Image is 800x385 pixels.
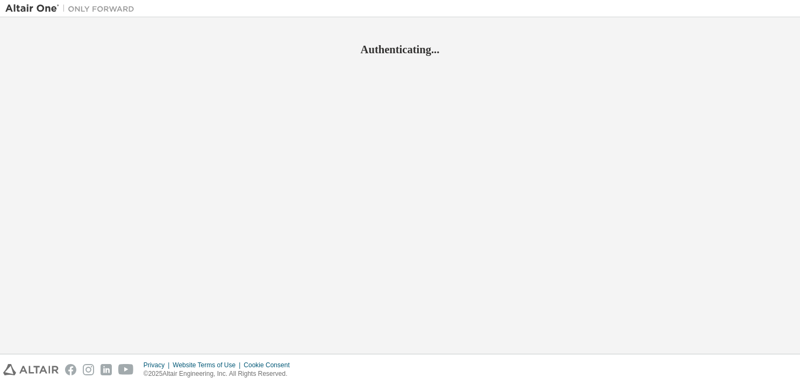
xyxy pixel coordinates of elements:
[144,369,296,379] p: © 2025 Altair Engineering, Inc. All Rights Reserved.
[83,364,94,375] img: instagram.svg
[65,364,76,375] img: facebook.svg
[244,361,296,369] div: Cookie Consent
[5,42,795,56] h2: Authenticating...
[3,364,59,375] img: altair_logo.svg
[144,361,173,369] div: Privacy
[118,364,134,375] img: youtube.svg
[5,3,140,14] img: Altair One
[173,361,244,369] div: Website Terms of Use
[101,364,112,375] img: linkedin.svg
